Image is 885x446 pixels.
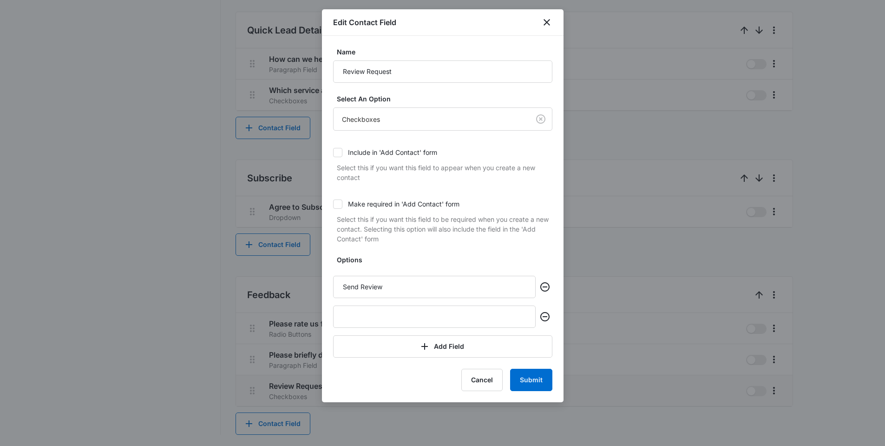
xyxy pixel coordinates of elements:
[533,112,548,126] button: Clear
[337,255,556,265] label: Options
[333,17,396,28] h1: Edit Contact Field
[538,309,552,324] button: Remove
[510,369,552,391] button: Submit
[348,199,459,209] div: Make required in 'Add Contact' form
[541,17,552,28] button: close
[337,214,552,244] p: Select this if you want this field to be required when you create a new contact. Selecting this o...
[337,163,552,182] p: Select this if you want this field to appear when you create a new contact
[333,60,552,83] input: Name
[348,147,437,157] div: Include in 'Add Contact' form
[337,94,556,104] label: Select An Option
[461,369,503,391] button: Cancel
[337,47,556,57] label: Name
[333,335,552,358] button: Add Field
[538,280,552,294] button: Remove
